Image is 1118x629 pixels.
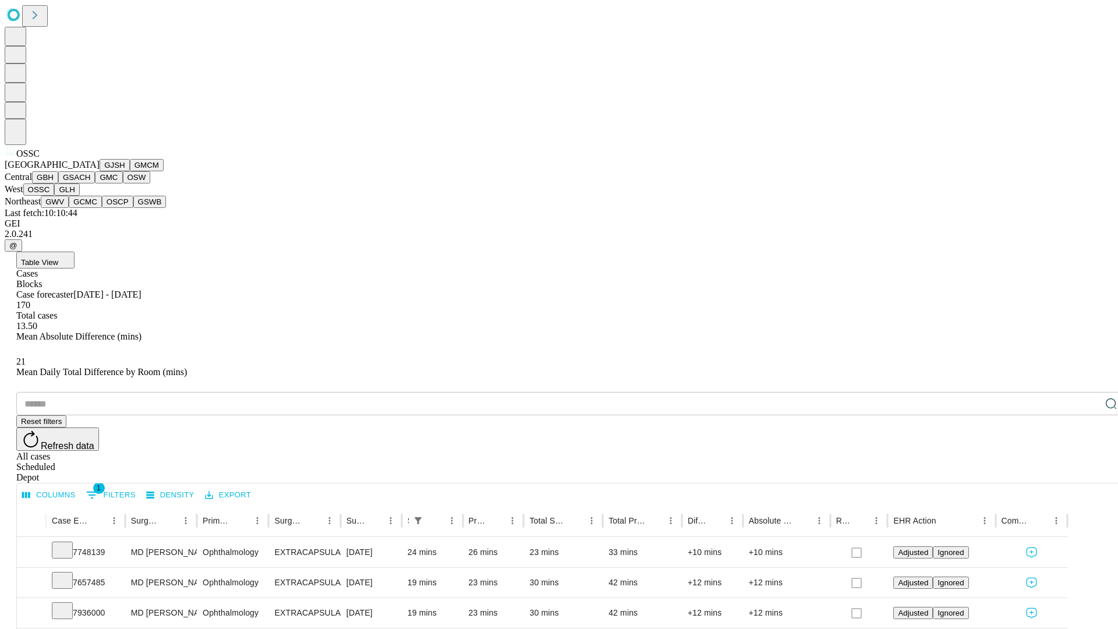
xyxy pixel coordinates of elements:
[1032,513,1048,529] button: Sort
[408,598,457,628] div: 19 mins
[749,538,825,567] div: +10 mins
[16,310,57,320] span: Total cases
[21,417,62,426] span: Reset filters
[408,568,457,598] div: 19 mins
[529,538,597,567] div: 23 mins
[383,513,399,529] button: Menu
[795,513,811,529] button: Sort
[9,241,17,250] span: @
[469,598,518,628] div: 23 mins
[937,609,964,617] span: Ignored
[73,289,141,299] span: [DATE] - [DATE]
[93,482,105,494] span: 1
[52,516,89,525] div: Case Epic Id
[898,578,928,587] span: Adjusted
[305,513,321,529] button: Sort
[274,516,303,525] div: Surgery Name
[469,516,487,525] div: Predicted In Room Duration
[469,568,518,598] div: 23 mins
[19,486,79,504] button: Select columns
[749,568,825,598] div: +12 mins
[898,609,928,617] span: Adjusted
[133,196,167,208] button: GSWB
[52,568,119,598] div: 7657485
[16,331,141,341] span: Mean Absolute Difference (mins)
[203,516,232,525] div: Primary Service
[274,538,334,567] div: EXTRACAPSULAR CATARACT REMOVAL WITH [MEDICAL_DATA]
[688,598,737,628] div: +12 mins
[408,538,457,567] div: 24 mins
[123,171,151,183] button: OSW
[21,258,58,267] span: Table View
[608,538,676,567] div: 33 mins
[933,546,968,559] button: Ignored
[16,356,26,366] span: 21
[893,577,933,589] button: Adjusted
[58,171,95,183] button: GSACH
[608,568,676,598] div: 42 mins
[346,516,365,525] div: Surgery Date
[427,513,444,529] button: Sort
[16,427,99,451] button: Refresh data
[102,196,133,208] button: OSCP
[608,598,676,628] div: 42 mins
[410,513,426,529] div: 1 active filter
[23,543,40,563] button: Expand
[811,513,827,529] button: Menu
[5,218,1113,229] div: GEI
[663,513,679,529] button: Menu
[5,196,41,206] span: Northeast
[274,598,334,628] div: EXTRACAPSULAR CATARACT REMOVAL WITH [MEDICAL_DATA]
[203,538,263,567] div: Ophthalmology
[688,516,706,525] div: Difference
[529,516,566,525] div: Total Scheduled Duration
[346,598,396,628] div: [DATE]
[893,546,933,559] button: Adjusted
[346,538,396,567] div: [DATE]
[178,513,194,529] button: Menu
[52,598,119,628] div: 7936000
[1002,516,1031,525] div: Comments
[366,513,383,529] button: Sort
[346,568,396,598] div: [DATE]
[131,516,160,525] div: Surgeon Name
[16,367,187,377] span: Mean Daily Total Difference by Room (mins)
[749,598,825,628] div: +12 mins
[937,513,954,529] button: Sort
[646,513,663,529] button: Sort
[504,513,521,529] button: Menu
[321,513,338,529] button: Menu
[16,149,40,158] span: OSSC
[5,239,22,252] button: @
[143,486,197,504] button: Density
[131,598,191,628] div: MD [PERSON_NAME] [PERSON_NAME]
[933,607,968,619] button: Ignored
[69,196,102,208] button: GCMC
[23,573,40,593] button: Expand
[410,513,426,529] button: Show filters
[161,513,178,529] button: Sort
[933,577,968,589] button: Ignored
[233,513,249,529] button: Sort
[54,183,79,196] button: GLH
[608,516,645,525] div: Total Predicted Duration
[5,208,77,218] span: Last fetch: 10:10:44
[16,321,37,331] span: 13.50
[83,486,139,504] button: Show filters
[707,513,724,529] button: Sort
[106,513,122,529] button: Menu
[41,196,69,208] button: GWV
[688,538,737,567] div: +10 mins
[529,598,597,628] div: 30 mins
[893,607,933,619] button: Adjusted
[16,415,66,427] button: Reset filters
[16,300,30,310] span: 170
[836,516,851,525] div: Resolved in EHR
[131,538,191,567] div: MD [PERSON_NAME] [PERSON_NAME]
[852,513,868,529] button: Sort
[100,159,130,171] button: GJSH
[749,516,794,525] div: Absolute Difference
[202,486,254,504] button: Export
[16,289,73,299] span: Case forecaster
[977,513,993,529] button: Menu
